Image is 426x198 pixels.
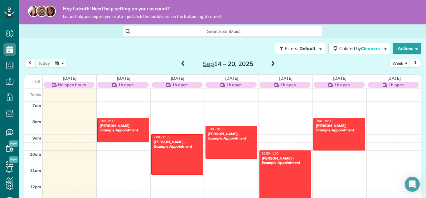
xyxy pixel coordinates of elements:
[32,119,41,124] span: 8am
[361,46,381,51] span: Cleaners
[285,46,298,51] span: Filters:
[63,6,221,12] strong: Hey Latruth! Need help setting up your account?
[339,46,382,51] span: Colored by
[118,82,134,88] span: 1h open
[315,124,363,133] div: [PERSON_NAME] - Example Appointment
[390,59,410,67] button: Week
[35,59,53,67] button: today
[280,82,296,88] span: 1h open
[299,46,316,51] span: Default
[389,82,404,88] span: 1h open
[316,119,332,123] span: 8:00 - 10:00
[117,76,130,81] a: [DATE]
[153,135,170,139] span: 9:00 - 11:30
[208,127,225,131] span: 8:30 - 10:30
[333,76,346,81] a: [DATE]
[334,82,350,88] span: 1h open
[387,76,401,81] a: [DATE]
[153,140,201,149] div: [PERSON_NAME] - Example Appointment
[99,119,114,123] span: 8:00 - 9:30
[63,76,76,81] a: [DATE]
[45,6,56,17] img: michelle-19f622bdf1676172e81f8f8fba1fb50e276960ebfe0243fe18214015130c80e4.jpg
[275,43,325,54] button: Filters: Default
[30,184,41,189] span: 12pm
[58,82,86,88] span: No open hours
[189,60,267,67] h2: 14 – 20, 2025
[279,76,293,81] a: [DATE]
[405,177,420,192] div: Open Intercom Messenger
[207,132,255,141] div: [PERSON_NAME] - Example Appointment
[30,168,41,173] span: 11am
[30,92,41,97] span: Tasks
[226,82,242,88] span: 1h open
[261,156,309,165] div: [PERSON_NAME] - Example Appointment
[262,151,278,155] span: 10:00 - 1:00
[172,82,188,88] span: 1h open
[393,43,421,54] button: Actions
[203,60,214,68] span: Sep
[36,6,47,17] img: jorge-587dff0eeaa6aab1f244e6dc62b8924c3b6ad411094392a53c71c6c4a576187d.jpg
[272,43,325,54] a: Filters: Default
[99,124,147,133] div: [PERSON_NAME] - Example Appointment
[9,140,18,147] span: New
[409,59,421,67] button: next
[32,135,41,140] span: 9am
[9,156,18,163] span: New
[32,103,41,108] span: 7am
[30,152,41,157] span: 10am
[328,43,390,54] button: Colored byCleaners
[171,76,184,81] a: [DATE]
[28,6,39,17] img: maria-72a9807cf96188c08ef61303f053569d2e2a8a1cde33d635c8a3ac13582a053d.jpg
[63,14,221,19] span: Let us help you import your data - just click the bubble icon in the bottom right corner!
[24,59,36,67] button: prev
[225,76,239,81] a: [DATE]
